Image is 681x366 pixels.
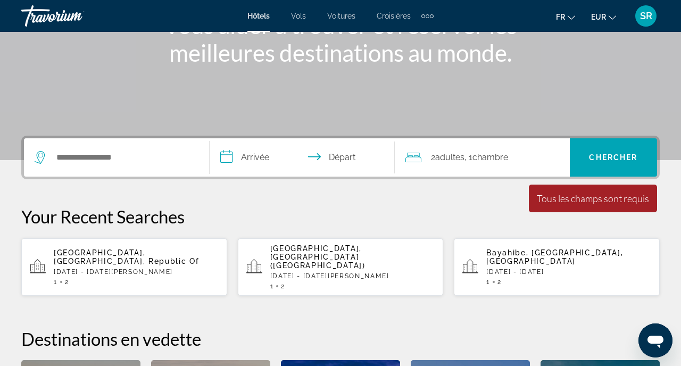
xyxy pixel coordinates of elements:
[395,138,570,177] button: Travelers: 2 adults, 0 children
[454,238,660,296] button: Bayahibe, [GEOGRAPHIC_DATA], [GEOGRAPHIC_DATA][DATE] - [DATE]12
[21,328,660,350] h2: Destinations en vedette
[21,238,227,296] button: [GEOGRAPHIC_DATA], [GEOGRAPHIC_DATA], Republic Of[DATE] - [DATE][PERSON_NAME]12
[54,278,57,286] span: 1
[247,12,270,20] a: Hôtels
[556,13,565,21] span: fr
[486,268,651,276] p: [DATE] - [DATE]
[377,12,411,20] a: Croisières
[21,2,128,30] a: Travorium
[65,278,69,286] span: 2
[421,7,434,24] button: Extra navigation items
[497,278,502,286] span: 2
[472,152,508,162] span: Chambre
[24,138,657,177] div: Search widget
[291,12,306,20] a: Vols
[464,150,508,165] span: , 1
[431,150,464,165] span: 2
[589,153,637,162] span: Chercher
[486,278,490,286] span: 1
[570,138,657,177] button: Chercher
[270,244,366,270] span: [GEOGRAPHIC_DATA], [GEOGRAPHIC_DATA] ([GEOGRAPHIC_DATA])
[638,323,672,357] iframe: Bouton de lancement de la fenêtre de messagerie
[54,268,219,276] p: [DATE] - [DATE][PERSON_NAME]
[54,248,199,265] span: [GEOGRAPHIC_DATA], [GEOGRAPHIC_DATA], Republic Of
[591,13,606,21] span: EUR
[210,138,395,177] button: Check in and out dates
[591,9,616,24] button: Change currency
[141,11,540,66] h1: Vous aider à trouver et réserver les meilleures destinations au monde.
[486,248,623,265] span: Bayahibe, [GEOGRAPHIC_DATA], [GEOGRAPHIC_DATA]
[632,5,660,27] button: User Menu
[640,11,652,21] span: SR
[21,206,660,227] p: Your Recent Searches
[270,272,435,280] p: [DATE] - [DATE][PERSON_NAME]
[270,282,274,290] span: 1
[537,193,649,204] div: Tous les champs sont requis
[435,152,464,162] span: Adultes
[556,9,575,24] button: Change language
[238,238,444,296] button: [GEOGRAPHIC_DATA], [GEOGRAPHIC_DATA] ([GEOGRAPHIC_DATA])[DATE] - [DATE][PERSON_NAME]12
[327,12,355,20] a: Voitures
[281,282,285,290] span: 2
